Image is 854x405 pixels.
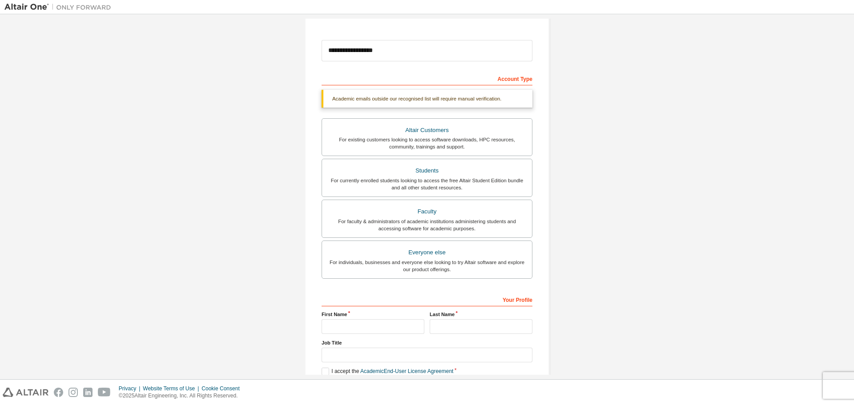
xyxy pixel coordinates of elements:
div: Privacy [119,385,143,392]
div: Students [327,164,527,177]
div: For existing customers looking to access software downloads, HPC resources, community, trainings ... [327,136,527,150]
div: Your Profile [322,292,532,306]
label: First Name [322,311,424,318]
div: Academic emails outside our recognised list will require manual verification. [322,90,532,108]
img: instagram.svg [68,388,78,397]
div: Altair Customers [327,124,527,136]
label: Last Name [430,311,532,318]
label: I accept the [322,368,453,375]
div: Website Terms of Use [143,385,201,392]
a: Academic End-User License Agreement [360,368,453,374]
div: Cookie Consent [201,385,245,392]
p: © 2025 Altair Engineering, Inc. All Rights Reserved. [119,392,245,400]
div: For currently enrolled students looking to access the free Altair Student Edition bundle and all ... [327,177,527,191]
img: linkedin.svg [83,388,93,397]
img: youtube.svg [98,388,111,397]
img: Altair One [4,3,116,12]
div: Faculty [327,205,527,218]
div: Everyone else [327,246,527,259]
img: facebook.svg [54,388,63,397]
div: For individuals, businesses and everyone else looking to try Altair software and explore our prod... [327,259,527,273]
label: Job Title [322,339,532,346]
div: Account Type [322,71,532,85]
div: For faculty & administrators of academic institutions administering students and accessing softwa... [327,218,527,232]
img: altair_logo.svg [3,388,48,397]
